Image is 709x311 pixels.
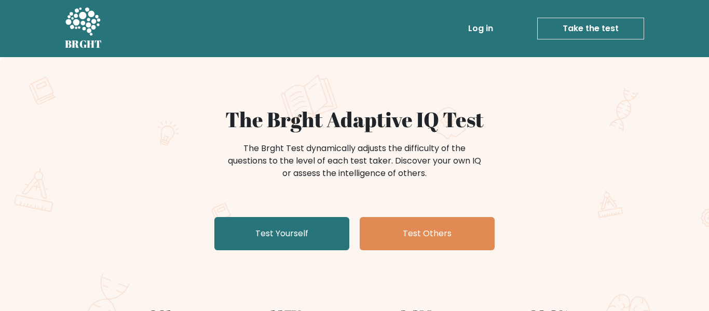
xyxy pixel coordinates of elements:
[464,18,497,39] a: Log in
[65,4,102,53] a: BRGHT
[225,142,484,180] div: The Brght Test dynamically adjusts the difficulty of the questions to the level of each test take...
[65,38,102,50] h5: BRGHT
[537,18,644,39] a: Take the test
[214,217,349,250] a: Test Yourself
[101,107,608,132] h1: The Brght Adaptive IQ Test
[360,217,495,250] a: Test Others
